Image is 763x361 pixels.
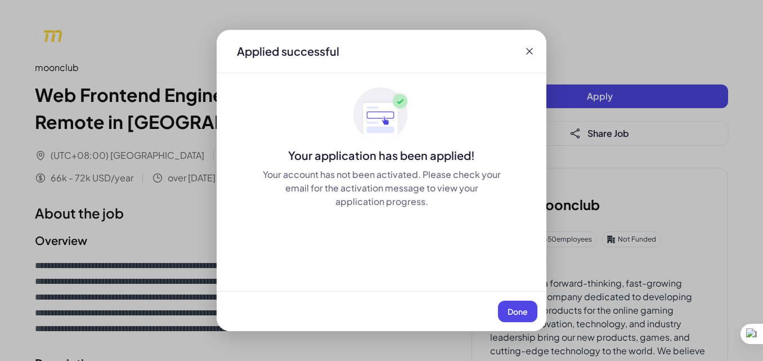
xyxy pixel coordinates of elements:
div: Your account has not been activated. Please check your email for the activation message to view y... [262,168,501,208]
button: Done [498,301,537,322]
div: Applied successful [237,43,339,59]
div: Your application has been applied! [217,148,546,163]
img: ApplyedMaskGroup3.svg [353,87,410,143]
span: Done [508,306,528,317]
